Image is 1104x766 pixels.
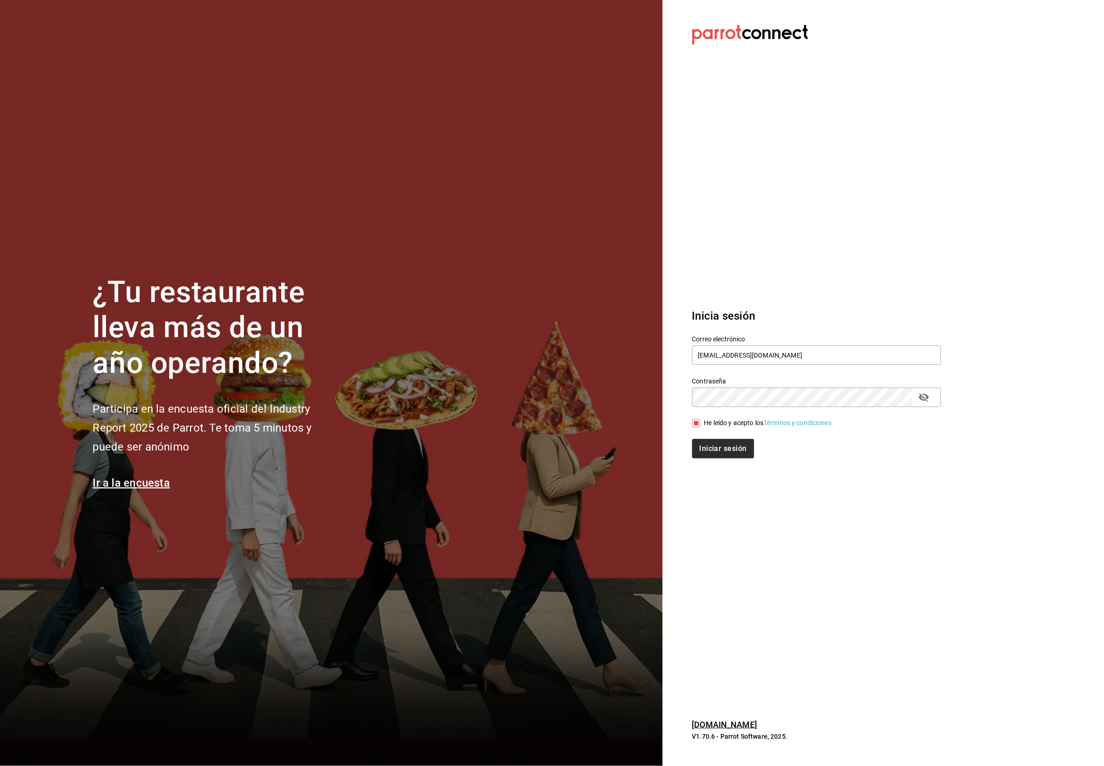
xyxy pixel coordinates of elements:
a: Ir a la encuesta [93,476,170,489]
button: passwordField [916,389,932,405]
div: He leído y acepto los [704,418,834,428]
h2: Participa en la encuesta oficial del Industry Report 2025 de Parrot. Te toma 5 minutos y puede se... [93,400,342,456]
p: V1.70.6 - Parrot Software, 2025. [692,732,941,741]
h1: ¿Tu restaurante lleva más de un año operando? [93,275,342,381]
h3: Inicia sesión [692,308,941,324]
button: Iniciar sesión [692,439,754,458]
label: Correo electrónico [692,336,941,342]
a: Términos y condiciones. [763,419,833,426]
label: Contraseña [692,378,941,384]
a: [DOMAIN_NAME] [692,720,757,729]
input: Ingresa tu correo electrónico [692,346,941,365]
